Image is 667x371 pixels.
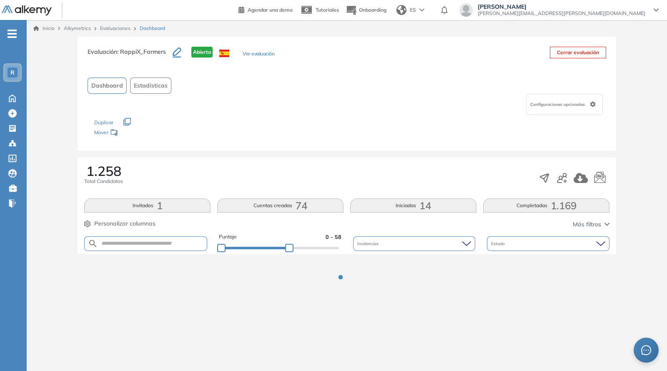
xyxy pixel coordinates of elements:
span: message [641,345,651,355]
span: Alkymetrics [64,25,91,31]
img: world [396,5,406,15]
span: Onboarding [359,7,386,13]
button: Cuentas creadas74 [217,198,344,213]
h3: Evaluación [88,47,173,64]
button: Onboarding [346,1,386,19]
span: Dashboard [140,25,165,32]
a: Evaluaciones [100,25,130,31]
img: Logo [2,5,52,16]
span: 0 - 58 [326,233,341,241]
button: Iniciadas14 [350,198,476,213]
span: Total Candidatos [84,178,123,185]
div: Mover [94,125,178,141]
img: SEARCH_ALT [88,238,98,249]
button: Personalizar columnas [84,219,155,228]
div: Configuraciones opcionales [527,94,603,115]
span: Personalizar columnas [94,219,155,228]
a: Inicio [33,25,55,32]
span: Abierta [191,47,213,58]
span: R [10,69,15,76]
span: Tutoriales [316,7,339,13]
a: Agendar una demo [238,4,293,14]
img: ESP [219,50,229,57]
span: : RappiX_Farmers [117,48,166,55]
span: Dashboard [91,81,123,90]
span: [PERSON_NAME][EMAIL_ADDRESS][PERSON_NAME][DOMAIN_NAME] [478,10,645,17]
span: Estadísticas [134,81,168,90]
button: Más filtros [573,220,609,229]
span: Duplicar [94,119,113,125]
span: [PERSON_NAME] [478,3,645,10]
span: Estado [491,241,507,247]
button: Estadísticas [130,78,171,94]
img: arrow [419,8,424,12]
span: Puntaje [219,233,237,241]
i: - [8,33,17,35]
button: Dashboard [88,78,127,94]
span: Agendar una demo [248,7,293,13]
span: Más filtros [573,220,601,229]
button: Completadas1.169 [483,198,609,213]
span: 1.258 [86,164,121,178]
span: ES [410,6,416,14]
span: Configuraciones opcionales [530,101,587,108]
button: Ver evaluación [243,50,274,59]
div: Estado [487,236,609,251]
button: Invitados1 [84,198,211,213]
div: Incidencias [353,236,476,251]
button: Cerrar evaluación [550,47,606,58]
span: Incidencias [357,241,380,247]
